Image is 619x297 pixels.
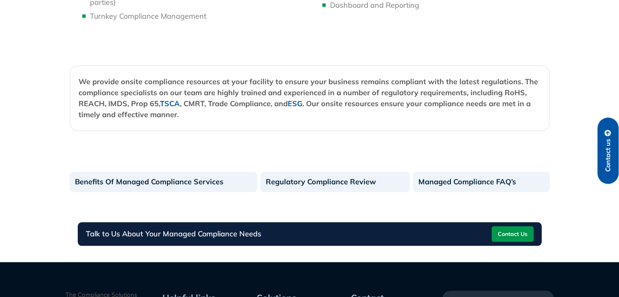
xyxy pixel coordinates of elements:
[160,99,180,108] a: TSCA
[70,172,257,192] a: Benefits Of Managed Compliance Services
[413,172,550,192] a: Managed Compliance FAQ’s
[604,139,612,172] span: Contact us
[597,118,619,184] a: Contact us
[260,172,410,192] a: Regulatory Compliance Review
[492,226,534,242] a: Contact Us
[79,77,538,119] strong: We provide onsite compliance resources at your facility to ensure your business remains compliant...
[288,99,302,108] a: ESG
[86,230,261,238] h3: Talk to Us About Your Managed Compliance Needs
[90,11,306,22] li: Turnkey Compliance Management
[498,227,527,240] span: Contact Us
